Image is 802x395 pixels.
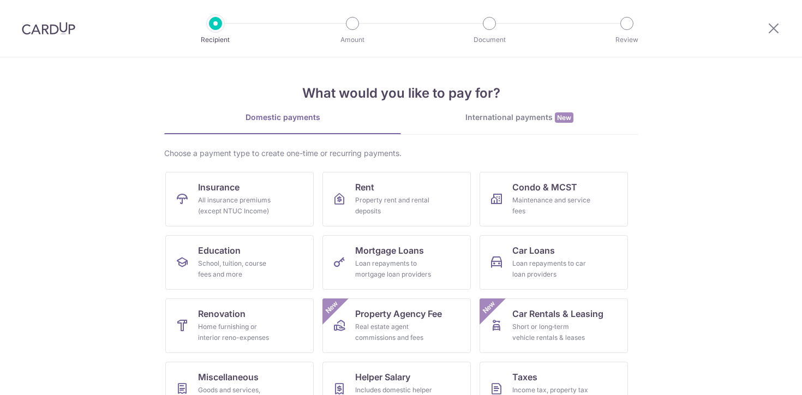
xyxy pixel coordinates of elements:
[355,181,374,194] span: Rent
[480,298,628,353] a: Car Rentals & LeasingShort or long‑term vehicle rentals & leasesNew
[480,298,498,316] span: New
[355,244,424,257] span: Mortgage Loans
[512,258,591,280] div: Loan repayments to car loan providers
[164,83,638,103] h4: What would you like to pay for?
[165,235,314,290] a: EducationSchool, tuition, course fees and more
[512,181,577,194] span: Condo & MCST
[198,181,240,194] span: Insurance
[323,298,341,316] span: New
[198,307,246,320] span: Renovation
[322,172,471,226] a: RentProperty rent and rental deposits
[512,370,537,384] span: Taxes
[322,298,471,353] a: Property Agency FeeReal estate agent commissions and feesNew
[555,112,573,123] span: New
[165,298,314,353] a: RenovationHome furnishing or interior reno-expenses
[512,244,555,257] span: Car Loans
[512,195,591,217] div: Maintenance and service fees
[355,195,434,217] div: Property rent and rental deposits
[198,370,259,384] span: Miscellaneous
[165,172,314,226] a: InsuranceAll insurance premiums (except NTUC Income)
[512,321,591,343] div: Short or long‑term vehicle rentals & leases
[175,34,256,45] p: Recipient
[480,235,628,290] a: Car LoansLoan repayments to car loan providers
[322,235,471,290] a: Mortgage LoansLoan repayments to mortgage loan providers
[198,244,241,257] span: Education
[449,34,530,45] p: Document
[355,370,410,384] span: Helper Salary
[22,22,75,35] img: CardUp
[198,321,277,343] div: Home furnishing or interior reno-expenses
[164,148,638,159] div: Choose a payment type to create one-time or recurring payments.
[355,321,434,343] div: Real estate agent commissions and fees
[355,258,434,280] div: Loan repayments to mortgage loan providers
[480,172,628,226] a: Condo & MCSTMaintenance and service fees
[198,258,277,280] div: School, tuition, course fees and more
[355,307,442,320] span: Property Agency Fee
[512,307,603,320] span: Car Rentals & Leasing
[401,112,638,123] div: International payments
[586,34,667,45] p: Review
[198,195,277,217] div: All insurance premiums (except NTUC Income)
[164,112,401,123] div: Domestic payments
[312,34,393,45] p: Amount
